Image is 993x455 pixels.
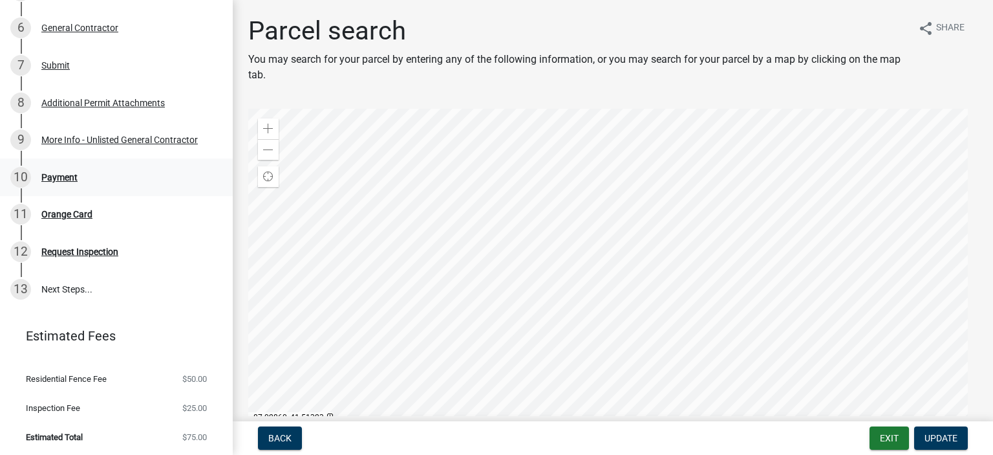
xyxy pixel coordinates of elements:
div: 6 [10,17,31,38]
button: Exit [870,427,909,450]
span: $50.00 [182,375,207,383]
button: Back [258,427,302,450]
div: 12 [10,241,31,262]
span: Inspection Fee [26,404,80,412]
i: share [918,21,934,36]
span: Update [924,433,957,443]
button: shareShare [908,16,975,41]
div: Payment [41,173,78,182]
span: Back [268,433,292,443]
span: Estimated Total [26,433,83,441]
div: 7 [10,55,31,76]
div: Zoom out [258,139,279,160]
div: General Contractor [41,23,118,32]
span: $25.00 [182,404,207,412]
div: Request Inspection [41,247,118,256]
span: $75.00 [182,433,207,441]
button: Update [914,427,968,450]
div: Additional Permit Attachments [41,98,165,107]
div: Find my location [258,166,279,187]
span: Share [936,21,965,36]
span: Residential Fence Fee [26,375,107,383]
a: Estimated Fees [10,323,212,349]
h1: Parcel search [248,16,906,47]
div: More Info - Unlisted General Contractor [41,135,198,144]
div: 9 [10,129,31,150]
div: 10 [10,167,31,188]
div: Submit [41,61,70,70]
div: 8 [10,93,31,113]
div: 11 [10,204,31,225]
div: Zoom in [258,118,279,139]
div: Orange Card [41,210,92,219]
div: 13 [10,279,31,300]
p: You may search for your parcel by entering any of the following information, or you may search fo... [248,52,906,83]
